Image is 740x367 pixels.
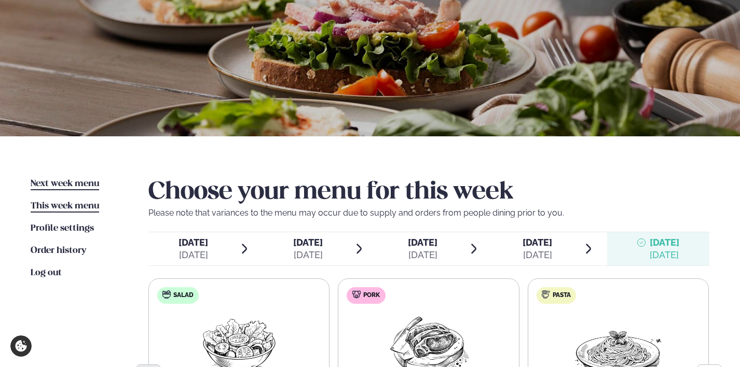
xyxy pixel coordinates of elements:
[148,178,709,207] h2: Choose your menu for this week
[179,237,208,248] span: [DATE]
[31,222,94,235] a: Profile settings
[31,202,99,210] span: This week menu
[293,249,323,261] div: [DATE]
[31,245,86,257] a: Order history
[173,291,194,300] span: Salad
[650,237,679,248] span: [DATE]
[31,224,94,233] span: Profile settings
[352,290,361,299] img: pork.svg
[363,291,380,300] span: Pork
[179,249,208,261] div: [DATE]
[553,291,571,300] span: Pasta
[523,237,552,248] span: [DATE]
[293,236,323,249] span: [DATE]
[162,290,171,299] img: salad.svg
[408,237,437,248] span: [DATE]
[31,267,62,279] a: Log out
[523,249,552,261] div: [DATE]
[31,246,86,255] span: Order history
[31,269,62,277] span: Log out
[408,249,437,261] div: [DATE]
[650,249,679,261] div: [DATE]
[31,178,99,190] a: Next week menu
[31,200,99,213] a: This week menu
[542,290,550,299] img: pasta.svg
[10,335,32,357] a: Cookie settings
[31,179,99,188] span: Next week menu
[148,207,709,219] p: Please note that variances to the menu may occur due to supply and orders from people dining prio...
